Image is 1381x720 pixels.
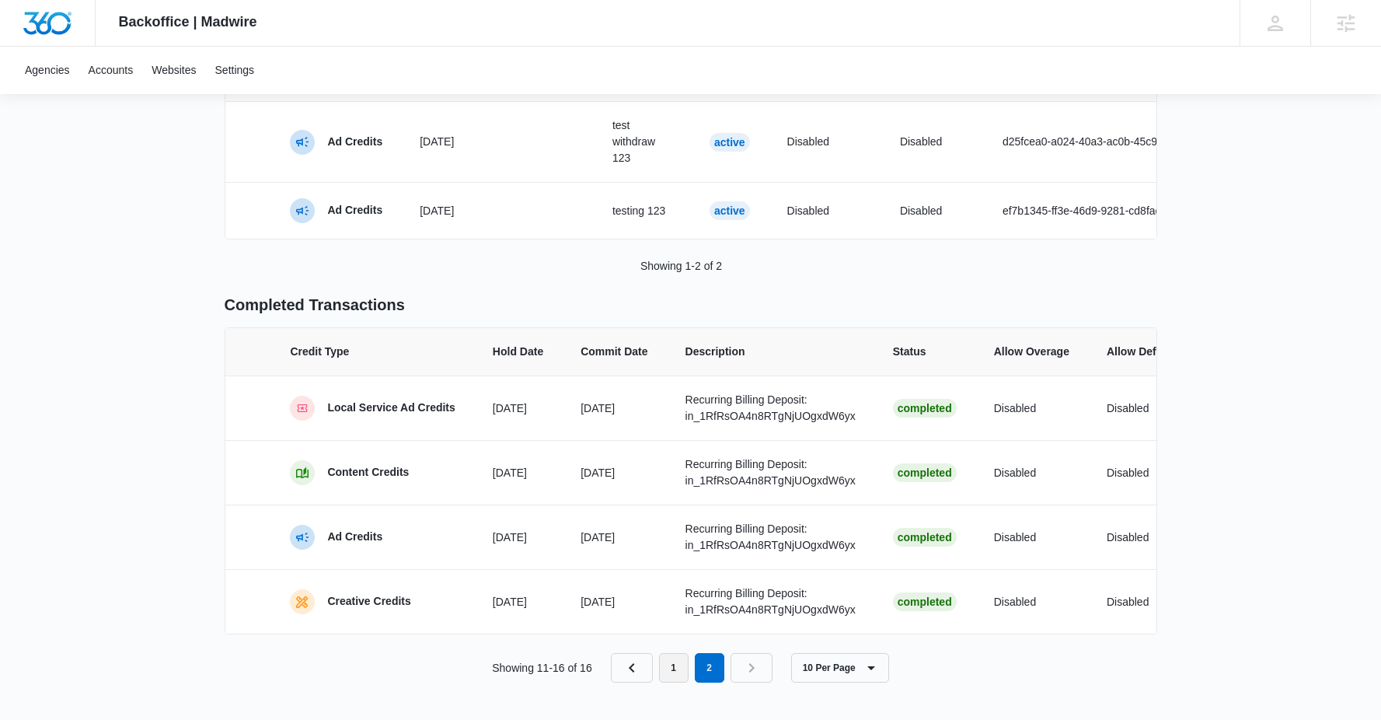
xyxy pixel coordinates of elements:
[612,117,672,166] p: test withdraw 123
[787,134,863,150] p: Disabled
[685,521,856,554] p: Recurring Billing Deposit: in_1RfRsOA4n8RTgNjUOgxdW6yx
[581,465,647,481] p: [DATE]
[611,653,772,683] nav: Pagination
[1107,594,1172,610] p: Disabled
[16,47,79,94] a: Agencies
[493,465,543,481] p: [DATE]
[685,344,856,360] span: Description
[1107,465,1172,481] p: Disabled
[327,135,382,150] p: Ad Credits
[612,203,672,219] p: testing 123
[685,456,856,489] p: Recurring Billing Deposit: in_1RfRsOA4n8RTgNjUOgxdW6yx
[581,344,647,360] span: Commit Date
[994,400,1069,417] p: Disabled
[994,465,1069,481] p: Disabled
[994,344,1069,360] span: Allow Overage
[1107,530,1172,546] p: Disabled
[893,344,957,360] span: Status
[1003,203,1206,219] p: ef7b1345-ff3e-46d9-9281-cd8fac6928f4
[695,653,724,683] em: 2
[791,653,889,683] button: 10 Per Page
[1107,400,1172,417] p: Disabled
[420,134,470,150] p: [DATE]
[493,530,543,546] p: [DATE]
[420,203,470,219] p: [DATE]
[327,203,382,218] p: Ad Credits
[142,47,205,94] a: Websites
[493,344,543,360] span: Hold Date
[327,530,382,545] p: Ad Credits
[581,594,647,610] p: [DATE]
[1003,134,1206,150] p: d25fcea0-a024-40a3-ac0b-45c974d45d3b
[893,399,957,418] div: Completed
[79,47,143,94] a: Accounts
[581,400,647,417] p: [DATE]
[900,134,965,150] p: Disabled
[206,47,264,94] a: Settings
[994,530,1069,546] p: Disabled
[581,530,647,546] p: [DATE]
[640,258,722,274] p: Showing 1-2 of 2
[710,133,750,152] div: Active
[893,592,957,611] div: Completed
[327,594,410,610] p: Creative Credits
[493,594,543,610] p: [DATE]
[685,392,856,425] p: Recurring Billing Deposit: in_1RfRsOA4n8RTgNjUOgxdW6yx
[893,528,957,547] div: Completed
[225,293,1157,316] p: Completed Transactions
[290,344,455,360] span: Credit Type
[493,400,543,417] p: [DATE]
[119,14,257,30] span: Backoffice | Madwire
[659,653,689,683] a: Page 1
[685,585,856,618] p: Recurring Billing Deposit: in_1RfRsOA4n8RTgNjUOgxdW6yx
[994,594,1069,610] p: Disabled
[893,463,957,482] div: Completed
[492,660,591,676] p: Showing 11-16 of 16
[327,465,409,481] p: Content Credits
[710,201,750,220] div: Active
[1107,344,1172,360] span: Allow Deficit
[787,203,863,219] p: Disabled
[611,653,653,683] a: Previous Page
[327,400,455,416] p: Local Service Ad Credits
[900,203,965,219] p: Disabled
